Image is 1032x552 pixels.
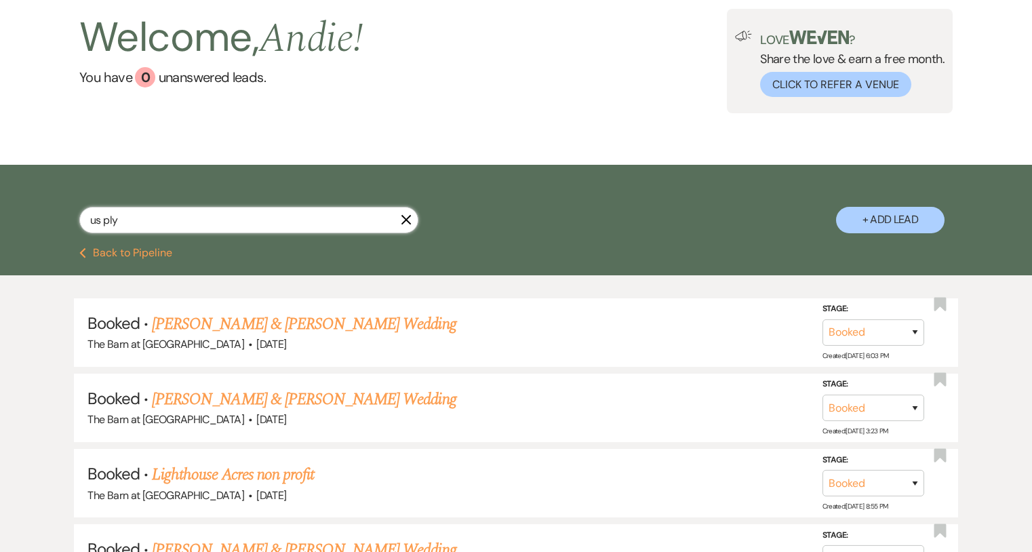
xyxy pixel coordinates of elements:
[822,502,888,511] span: Created: [DATE] 8:55 PM
[256,337,286,351] span: [DATE]
[256,412,286,427] span: [DATE]
[760,72,911,97] button: Click to Refer a Venue
[79,67,363,87] a: You have 0 unanswered leads.
[822,453,924,468] label: Stage:
[256,488,286,502] span: [DATE]
[152,312,456,336] a: [PERSON_NAME] & [PERSON_NAME] Wedding
[79,207,418,233] input: Search by name, event date, email address or phone number
[87,488,243,502] span: The Barn at [GEOGRAPHIC_DATA]
[87,313,139,334] span: Booked
[152,387,456,412] a: [PERSON_NAME] & [PERSON_NAME] Wedding
[822,528,924,543] label: Stage:
[735,31,752,41] img: loud-speaker-illustration.svg
[259,7,363,70] span: Andie !
[822,377,924,392] label: Stage:
[760,31,945,46] p: Love ?
[789,31,850,44] img: weven-logo-green.svg
[135,67,155,87] div: 0
[836,207,945,233] button: + Add Lead
[87,412,243,427] span: The Barn at [GEOGRAPHIC_DATA]
[822,351,889,360] span: Created: [DATE] 6:03 PM
[822,427,888,435] span: Created: [DATE] 3:23 PM
[79,248,172,258] button: Back to Pipeline
[87,337,243,351] span: The Barn at [GEOGRAPHIC_DATA]
[152,462,314,487] a: Lighthouse Acres non profit
[822,302,924,317] label: Stage:
[87,388,139,409] span: Booked
[752,31,945,97] div: Share the love & earn a free month.
[79,9,363,67] h2: Welcome,
[87,463,139,484] span: Booked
